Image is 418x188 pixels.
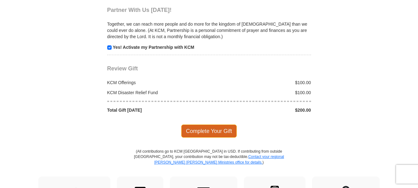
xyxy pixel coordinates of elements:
[107,7,172,13] span: Partner With Us [DATE]!
[154,155,284,164] a: Contact your regional [PERSON_NAME] [PERSON_NAME] Ministries office for details.
[107,65,138,72] span: Review Gift
[134,149,284,176] p: (All contributions go to KCM [GEOGRAPHIC_DATA] in USD. If contributing from outside [GEOGRAPHIC_D...
[209,107,315,113] div: $200.00
[104,107,209,113] div: Total Gift [DATE]
[107,21,311,40] p: Together, we can reach more people and do more for the kingdom of [DEMOGRAPHIC_DATA] than we coul...
[181,124,237,138] span: Complete Your Gift
[113,45,194,50] strong: Yes! Activate my Partnership with KCM
[209,89,315,96] div: $100.00
[104,89,209,96] div: KCM Disaster Relief Fund
[104,79,209,86] div: KCM Offerings
[209,79,315,86] div: $100.00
